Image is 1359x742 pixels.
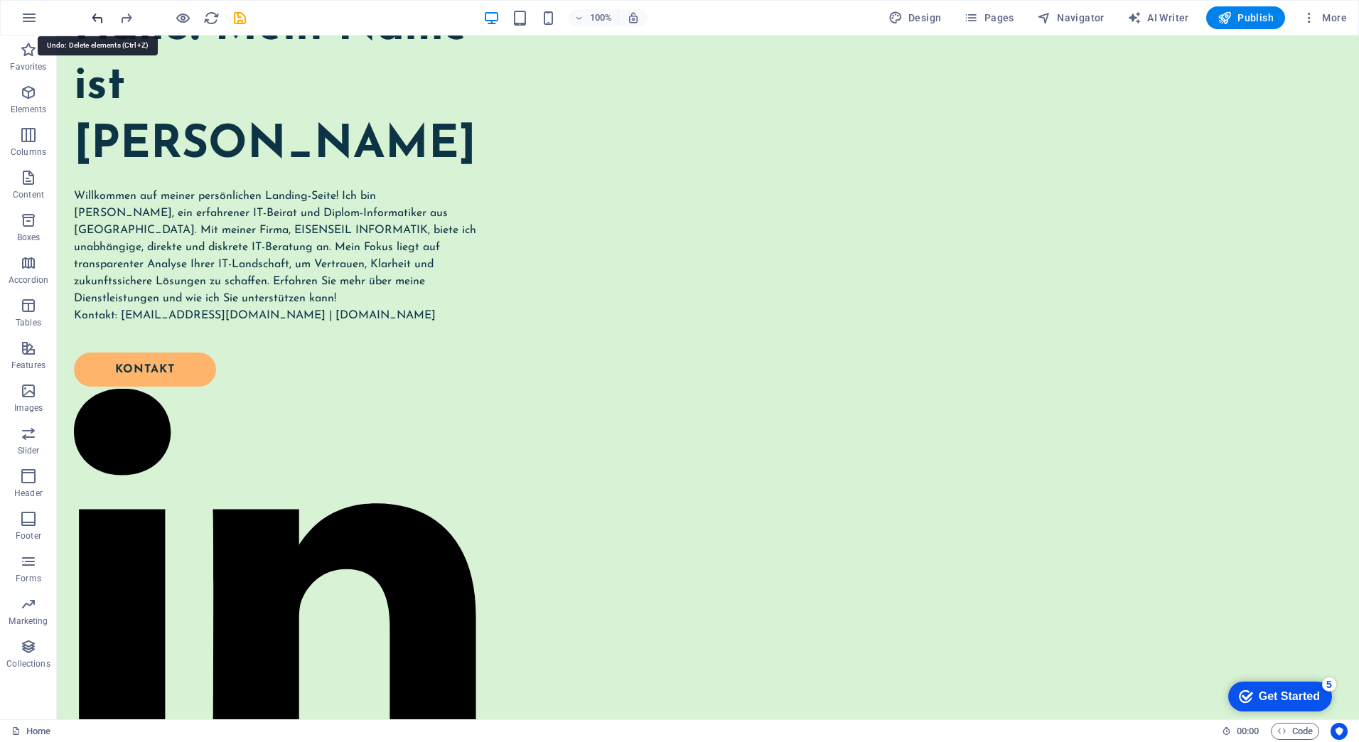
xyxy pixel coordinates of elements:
button: save [231,9,248,26]
button: Design [883,6,947,29]
p: Slider [18,445,40,456]
p: Elements [11,104,47,115]
button: AI Writer [1122,6,1195,29]
p: Marketing [9,615,48,627]
p: Content [13,189,44,200]
p: Collections [6,658,50,670]
h6: 100% [590,9,613,26]
p: Features [11,360,45,371]
span: Pages [964,11,1014,25]
p: Accordion [9,274,48,286]
button: reload [203,9,220,26]
button: Publish [1206,6,1285,29]
button: Code [1271,723,1319,740]
p: Forms [16,573,41,584]
p: Header [14,488,43,499]
p: Favorites [10,61,46,72]
a: Click to cancel selection. Double-click to open Pages [11,723,50,740]
button: More [1296,6,1353,29]
span: Navigator [1037,11,1105,25]
button: Usercentrics [1331,723,1348,740]
span: More [1302,11,1347,25]
span: AI Writer [1127,11,1189,25]
p: Footer [16,530,41,542]
p: Columns [11,146,46,158]
span: Design [888,11,942,25]
span: Code [1277,723,1313,740]
div: 5 [105,3,119,17]
i: On resize automatically adjust zoom level to fit chosen device. [627,11,640,24]
i: Save (Ctrl+S) [232,10,248,26]
p: Tables [16,317,41,328]
h6: Session time [1222,723,1259,740]
div: Design (Ctrl+Alt+Y) [883,6,947,29]
span: Publish [1218,11,1274,25]
i: Redo: Change icon (Ctrl+Y, ⌘+Y) [118,10,134,26]
span: : [1247,726,1249,736]
button: Pages [958,6,1019,29]
button: 100% [569,9,619,26]
span: 00 00 [1237,723,1259,740]
div: Get Started [42,16,103,28]
button: redo [117,9,134,26]
div: Get Started 5 items remaining, 0% complete [11,7,115,37]
p: Boxes [17,232,41,243]
p: Images [14,402,43,414]
button: undo [89,9,106,26]
button: Navigator [1031,6,1110,29]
